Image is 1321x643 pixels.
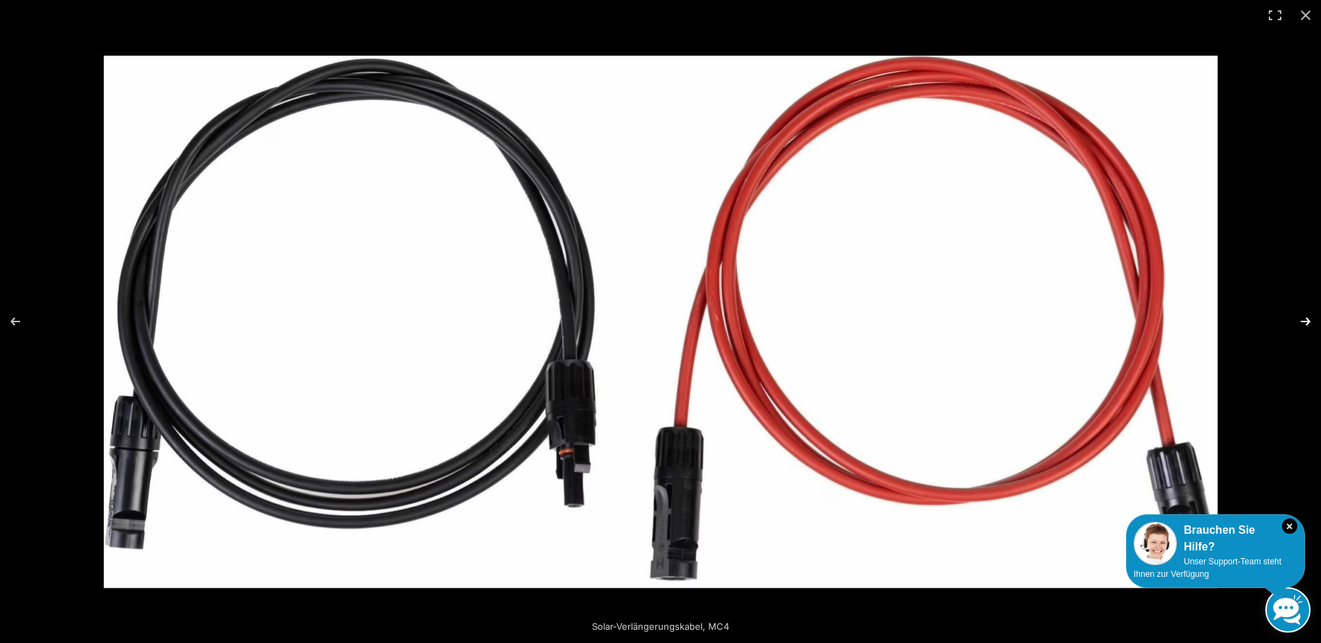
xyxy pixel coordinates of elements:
[1282,518,1297,534] i: Schließen
[515,612,807,640] div: Solar-Verlängerungskabel, MC4
[1134,557,1281,579] span: Unser Support-Team steht Ihnen zur Verfügung
[104,56,1218,588] img: Solar-Verlängerungskabel, MC4
[1134,522,1297,555] div: Brauchen Sie Hilfe?
[1134,522,1177,565] img: Customer service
